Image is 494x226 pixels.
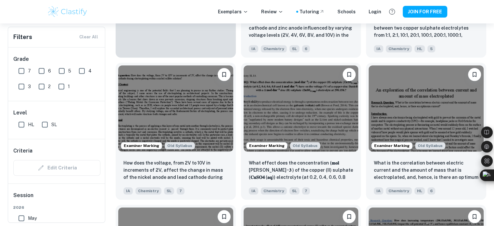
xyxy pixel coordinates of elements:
[374,159,478,181] p: What is the correlation between electric current and the amount of mass that is electroplated, an...
[427,187,435,194] span: 6
[299,8,324,15] a: Tutoring
[261,8,283,15] p: Review
[415,142,445,149] div: Starting from the May 2025 session, the Chemistry IA requirements have changed. It's OK to refer ...
[116,63,236,200] a: Examiner MarkingStarting from the May 2025 session, the Chemistry IA requirements have changed. I...
[13,160,100,176] div: Criteria filters are unavailable when searching by topic
[48,83,51,90] span: 2
[415,142,445,149] span: Old Syllabus
[135,187,161,194] span: Chemistry
[68,83,70,90] span: 1
[337,8,356,15] a: Schools
[28,83,31,90] span: 3
[28,67,31,74] span: 7
[414,187,425,194] span: HL
[13,205,100,210] span: 2026
[28,215,37,222] span: May
[88,67,92,74] span: 4
[289,45,299,52] span: SL
[249,187,258,194] span: IA
[289,187,299,194] span: SL
[369,8,381,15] a: Login
[244,65,359,152] img: Chemistry IA example thumbnail: What effect does the concentration (𝐦𝐨
[118,65,233,152] img: Chemistry IA example thumbnail: How does the voltage, from 2V to 10V in
[48,67,51,74] span: 6
[13,192,100,205] h6: Session
[165,142,195,149] div: Starting from the May 2025 session, the Chemistry IA requirements have changed. It's OK to refer ...
[386,6,398,17] button: Help and Feedback
[247,143,287,149] span: Examiner Marking
[366,63,486,200] a: Examiner MarkingStarting from the May 2025 session, the Chemistry IA requirements have changed. I...
[249,17,353,39] p: How is the change in mass of the copper cathode and zinc anode influenced by varying voltage leve...
[369,65,484,152] img: Chemistry IA example thumbnail: What is the correlation between electric
[343,210,356,223] button: Please log in to bookmark exemplars
[386,45,412,52] span: Chemistry
[290,142,320,149] span: Old Syllabus
[13,147,32,155] h6: Criteria
[374,45,383,52] span: IA
[302,187,310,194] span: 7
[249,159,353,181] p: What effect does the concentration (𝐦𝐨𝐥 𝐝𝐦−𝟑 ) of the copper (II) sulphate (𝐂𝐮𝐒𝐎𝟒 (𝐚𝐪)) electroly...
[302,45,310,52] span: 6
[241,63,361,200] a: Examiner MarkingStarting from the May 2025 session, the Chemistry IA requirements have changed. I...
[121,143,162,149] span: Examiner Marking
[13,33,32,42] h6: Filters
[218,68,231,81] button: Please log in to bookmark exemplars
[414,45,425,52] span: HL
[468,68,481,81] button: Please log in to bookmark exemplars
[13,109,100,117] h6: Level
[386,187,412,194] span: Chemistry
[468,210,481,223] button: Please log in to bookmark exemplars
[177,187,184,194] span: 7
[261,187,287,194] span: Chemistry
[165,142,195,149] span: Old Syllabus
[374,187,383,194] span: IA
[218,210,231,223] button: Please log in to bookmark exemplars
[343,68,356,81] button: Please log in to bookmark exemplars
[51,121,57,128] span: SL
[427,45,435,52] span: 5
[218,8,248,15] p: Exemplars
[123,159,228,181] p: How does the voltage, from 2V to 10V in increments of 2V, affect the change in mass of the nickel...
[28,121,34,128] span: HL
[164,187,174,194] span: SL
[47,5,88,18] img: Clastify logo
[261,45,287,52] span: Chemistry
[403,6,447,18] button: JOIN FOR FREE
[290,142,320,149] div: Starting from the May 2025 session, the Chemistry IA requirements have changed. It's OK to refer ...
[372,143,412,149] span: Examiner Marking
[68,67,71,74] span: 5
[249,45,258,52] span: IA
[123,187,133,194] span: IA
[374,17,478,39] p: How does varying the concentration ratio between two copper sulphate electrolytes from 1:1, 2:1, ...
[13,55,100,63] h6: Grade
